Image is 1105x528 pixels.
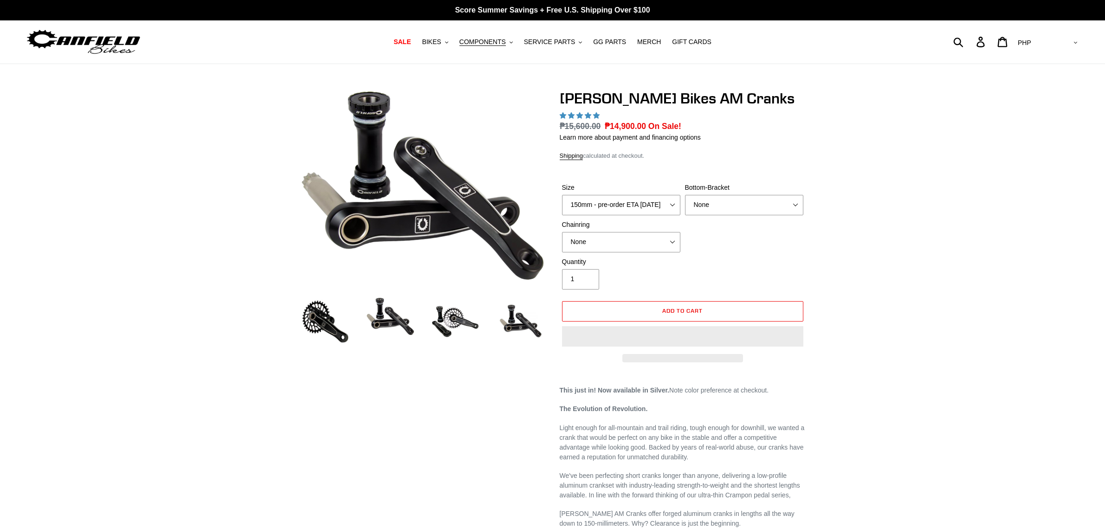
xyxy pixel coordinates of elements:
[365,296,416,337] img: Load image into Gallery viewer, Canfield Cranks
[422,38,441,46] span: BIKES
[495,296,546,347] img: Load image into Gallery viewer, CANFIELD-AM_DH-CRANKS
[685,183,803,193] label: Bottom-Bracket
[560,471,806,500] p: We've been perfecting short cranks longer than anyone, delivering a low-profile aluminum crankset...
[459,38,506,46] span: COMPONENTS
[588,36,631,48] a: GG PARTS
[394,38,411,46] span: SALE
[560,423,806,462] p: Light enough for all-mountain and trail riding, tough enough for downhill, we wanted a crank that...
[300,296,351,347] img: Load image into Gallery viewer, Canfield Bikes AM Cranks
[560,405,648,412] strong: The Evolution of Revolution.
[958,32,982,52] input: Search
[562,220,680,230] label: Chainring
[26,27,142,57] img: Canfield Bikes
[417,36,452,48] button: BIKES
[637,38,661,46] span: MERCH
[524,38,575,46] span: SERVICE PARTS
[560,151,806,161] div: calculated at checkout.
[560,112,601,119] span: 4.97 stars
[593,38,626,46] span: GG PARTS
[633,36,666,48] a: MERCH
[560,134,701,141] a: Learn more about payment and financing options
[562,183,680,193] label: Size
[648,120,681,132] span: On Sale!
[662,307,703,314] span: Add to cart
[560,122,601,131] s: ₱15,600.00
[605,122,646,131] span: ₱14,900.00
[667,36,716,48] a: GIFT CARDS
[430,296,481,347] img: Load image into Gallery viewer, Canfield Bikes AM Cranks
[562,301,803,322] button: Add to cart
[672,38,711,46] span: GIFT CARDS
[455,36,517,48] button: COMPONENTS
[560,386,670,394] strong: This just in! Now available in Silver.
[560,386,806,395] p: Note color preference at checkout.
[562,257,680,267] label: Quantity
[519,36,587,48] button: SERVICE PARTS
[560,152,583,160] a: Shipping
[389,36,415,48] a: SALE
[560,90,806,107] h1: [PERSON_NAME] Bikes AM Cranks
[302,91,544,280] img: Canfield Cranks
